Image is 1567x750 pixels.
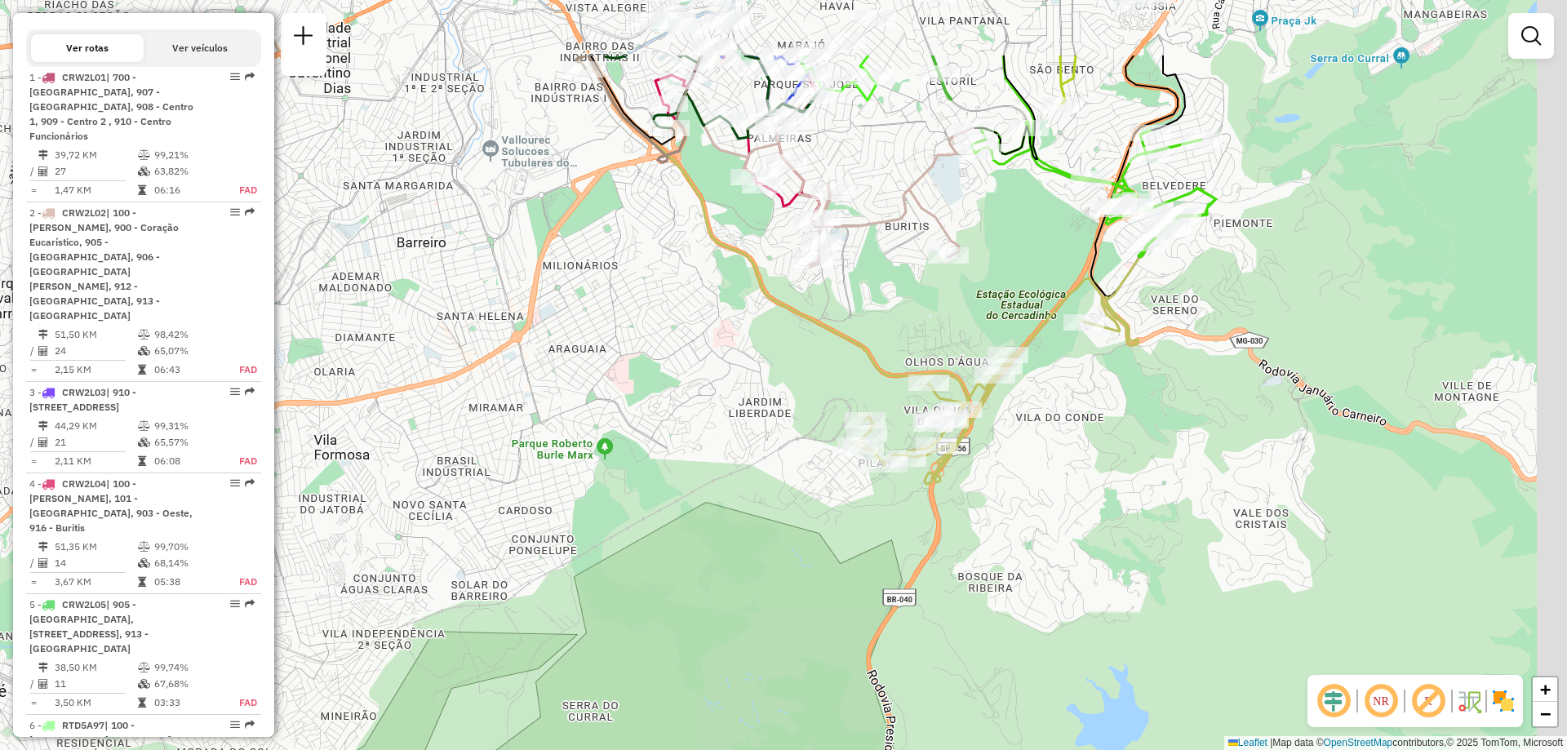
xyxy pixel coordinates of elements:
td: 68,14% [153,555,221,571]
span: | 910 - [STREET_ADDRESS] [29,386,136,413]
td: 1,47 KM [54,182,137,198]
td: 06:43 [153,362,221,378]
td: / [29,163,38,180]
i: % de utilização da cubagem [138,346,150,356]
span: | 700 - [GEOGRAPHIC_DATA], 907 - [GEOGRAPHIC_DATA], 908 - Centro 1, 909 - Centro 2 , 910 - Centro... [29,71,193,142]
i: Total de Atividades [38,679,48,689]
span: CRW2L01 [62,71,106,83]
a: Leaflet [1228,737,1267,748]
i: Total de Atividades [38,558,48,568]
td: / [29,676,38,692]
img: Exibir/Ocultar setores [1490,688,1516,714]
td: 05:38 [153,574,221,590]
em: Opções [230,720,240,730]
td: 3,67 KM [54,574,137,590]
td: FAD [221,182,258,198]
span: | 905 - [GEOGRAPHIC_DATA], [STREET_ADDRESS], 913 - [GEOGRAPHIC_DATA] [29,598,149,655]
td: = [29,695,38,711]
td: FAD [221,574,258,590]
td: 99,31% [153,418,221,434]
i: Total de Atividades [38,166,48,176]
td: / [29,343,38,359]
span: | [1270,737,1272,748]
td: 98,42% [153,326,221,343]
span: 5 - [29,598,149,655]
td: / [29,555,38,571]
a: OpenStreetMap [1324,737,1393,748]
td: 99,74% [153,659,221,676]
td: = [29,182,38,198]
button: Ver rotas [31,34,144,62]
td: 14 [54,555,137,571]
td: 38,50 KM [54,659,137,676]
td: 06:08 [153,453,221,469]
i: Distância Total [38,421,48,431]
span: | 100 - [PERSON_NAME], 101 - [GEOGRAPHIC_DATA], 903 - Oeste, 916 - Buritis [29,477,193,534]
span: | 100 - [PERSON_NAME], 900 - Coração Eucarístico, 905 - [GEOGRAPHIC_DATA], 906 - [GEOGRAPHIC_DATA... [29,206,179,322]
td: 51,35 KM [54,539,137,555]
td: FAD [221,695,258,711]
em: Rota exportada [245,720,255,730]
em: Rota exportada [245,599,255,609]
td: 27 [54,163,137,180]
em: Rota exportada [245,72,255,82]
em: Rota exportada [245,478,255,488]
td: 2,15 KM [54,362,137,378]
i: Tempo total em rota [138,185,146,195]
td: 3,50 KM [54,695,137,711]
i: Tempo total em rota [138,698,146,708]
td: 11 [54,676,137,692]
span: Ocultar NR [1361,681,1401,721]
i: Distância Total [38,542,48,552]
td: = [29,574,38,590]
a: Zoom in [1533,677,1557,702]
em: Opções [230,72,240,82]
span: Ocultar deslocamento [1314,681,1353,721]
i: Tempo total em rota [138,577,146,587]
span: CRW2L03 [62,386,106,398]
i: % de utilização do peso [138,542,150,552]
td: 51,50 KM [54,326,137,343]
td: 2,11 KM [54,453,137,469]
span: 3 - [29,386,136,413]
td: 99,21% [153,147,221,163]
div: Map data © contributors,© 2025 TomTom, Microsoft [1224,736,1567,750]
span: CRW2L02 [62,206,106,219]
td: 06:16 [153,182,221,198]
em: Opções [230,387,240,397]
span: 1 - [29,71,193,142]
a: Exibir filtros [1515,20,1547,52]
a: Nova sessão e pesquisa [287,20,320,56]
em: Opções [230,599,240,609]
i: % de utilização da cubagem [138,437,150,447]
i: Total de Atividades [38,346,48,356]
td: 44,29 KM [54,418,137,434]
i: Tempo total em rota [138,456,146,466]
span: Exibir rótulo [1409,681,1448,721]
td: 63,82% [153,163,221,180]
button: Ver veículos [144,34,256,62]
em: Rota exportada [245,207,255,217]
i: % de utilização do peso [138,663,150,672]
td: / [29,434,38,450]
span: + [1540,679,1551,699]
i: % de utilização do peso [138,421,150,431]
td: = [29,453,38,469]
i: % de utilização da cubagem [138,558,150,568]
td: 39,72 KM [54,147,137,163]
i: Distância Total [38,663,48,672]
span: 4 - [29,477,193,534]
img: Fluxo de ruas [1456,688,1482,714]
span: CRW2L04 [62,477,106,490]
em: Opções [230,207,240,217]
i: % de utilização do peso [138,150,150,160]
td: 67,68% [153,676,221,692]
em: Opções [230,478,240,488]
i: Distância Total [38,150,48,160]
i: Total de Atividades [38,437,48,447]
td: 99,70% [153,539,221,555]
i: % de utilização do peso [138,330,150,339]
span: 2 - [29,206,179,322]
span: − [1540,703,1551,724]
td: 03:33 [153,695,221,711]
